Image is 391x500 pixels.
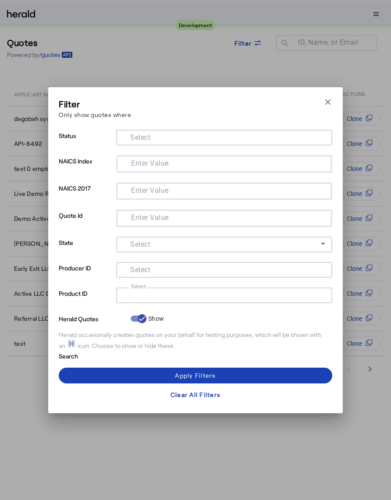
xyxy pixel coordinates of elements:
[123,131,325,142] mat-chip-grid: Selection
[124,185,324,195] mat-chip-grid: Selection
[131,186,169,194] mat-label: Enter Value
[59,313,127,323] p: Herald Quotes
[175,371,216,380] div: Apply Filters
[59,182,113,209] p: NAICS 2017
[59,130,113,155] p: Status
[124,212,324,223] mat-chip-grid: Selection
[59,330,332,350] div: Herald occasionally creates quotes on your behalf for testing purposes, which will be shown with ...
[146,314,164,323] label: Show
[131,283,146,289] mat-label: Select
[171,390,220,399] div: Clear All Filters
[59,110,131,119] p: Only show quotes where
[59,262,113,287] p: Producer ID
[123,289,325,300] mat-chip-grid: Selection
[59,209,113,237] p: Quote Id
[131,159,169,167] mat-label: Enter Value
[130,265,150,273] mat-label: Select
[59,155,113,182] p: NAICS Index
[59,368,332,383] button: Apply Filters
[59,237,113,262] p: State
[123,264,325,274] mat-chip-grid: Selection
[59,98,131,110] h3: Filter
[130,240,150,248] mat-label: Select
[124,158,324,168] mat-chip-grid: Selection
[59,350,127,361] p: Search
[131,213,169,221] mat-label: Enter Value
[130,133,150,141] mat-label: Select
[59,287,113,313] p: Product ID
[59,387,332,403] button: Clear All Filters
